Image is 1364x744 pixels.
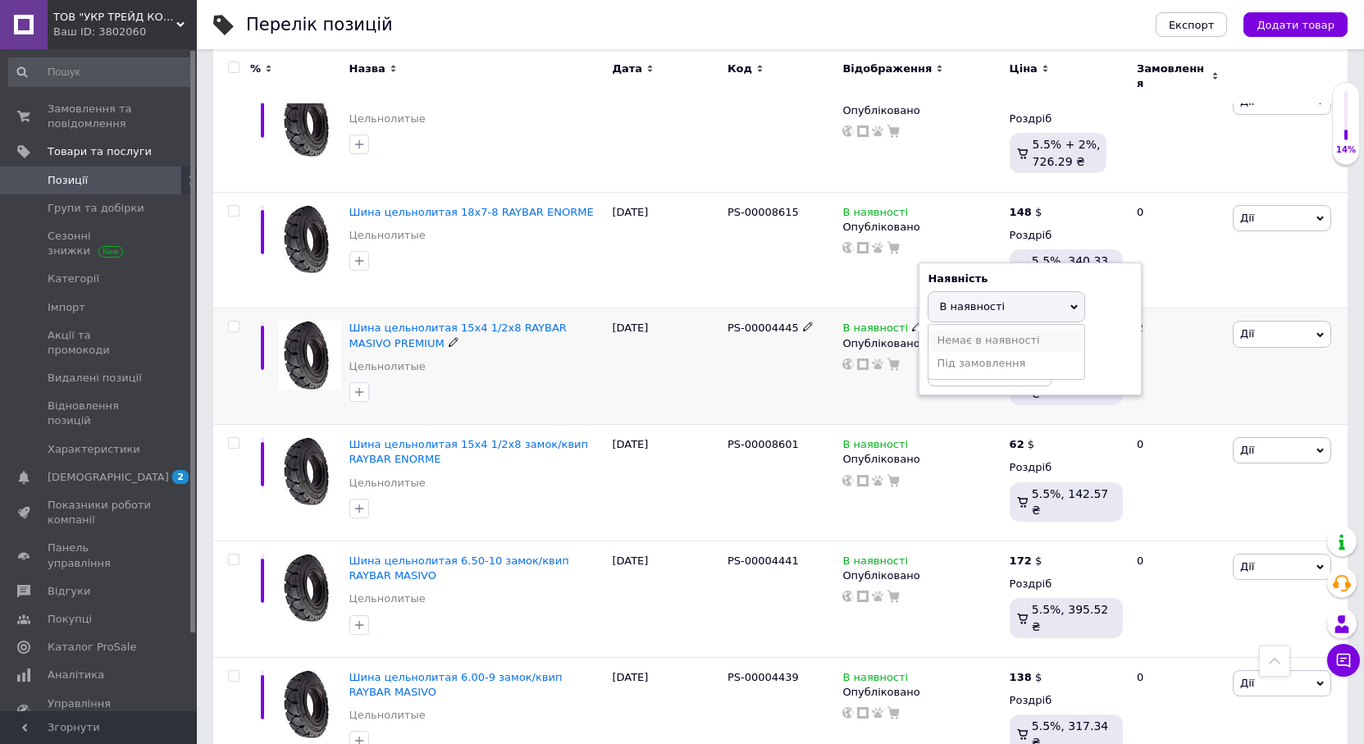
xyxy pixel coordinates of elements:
[48,442,140,457] span: Характеристики
[608,75,723,192] div: [DATE]
[349,591,426,606] a: Цельнолитые
[48,541,152,570] span: Панель управління
[1137,62,1207,91] span: Замовлення
[1127,308,1229,425] div: 2
[1010,228,1123,243] div: Роздріб
[48,498,152,527] span: Показники роботи компанії
[728,206,799,218] span: PS-00008615
[172,470,189,484] span: 2
[1010,62,1038,76] span: Ціна
[842,322,908,339] span: В наявності
[349,476,426,491] a: Цельнолитые
[612,62,642,76] span: Дата
[48,640,136,655] span: Каталог ProSale
[1010,693,1123,708] div: Роздріб
[349,438,588,465] a: Шина цельнолитая 15x4 1/2x8 замок/квип RAYBAR ENORME
[1240,560,1254,573] span: Дії
[1127,541,1229,657] div: 0
[1032,603,1108,632] span: 5.5%, 395.52 ₴
[1010,554,1042,568] div: $
[928,352,1084,375] li: Під замовлення
[842,452,1001,467] div: Опубліковано
[48,612,92,627] span: Покупці
[928,272,1133,286] div: Наявність
[349,112,426,126] a: Цельнолитые
[1127,425,1229,541] div: 0
[1010,670,1042,685] div: $
[279,437,341,505] img: Шина цельнолитая 15x4 1/2x8 замок/квип RAYBAR ENORME
[728,62,752,76] span: Код
[842,568,1001,583] div: Опубліковано
[1010,460,1123,475] div: Роздріб
[1240,212,1254,224] span: Дії
[608,541,723,657] div: [DATE]
[1333,144,1359,156] div: 14%
[1010,438,1024,450] b: 62
[279,554,341,622] img: Шина цельнолитая 6.50-10 замок/квип RAYBAR MASIVO
[1327,644,1360,677] button: Чат з покупцем
[1033,155,1085,168] span: 726.29 ₴
[842,685,1001,700] div: Опубліковано
[246,16,393,34] div: Перелік позицій
[1010,555,1032,567] b: 172
[1240,327,1254,340] span: Дії
[842,438,908,455] span: В наявності
[1010,437,1035,452] div: $
[1010,577,1123,591] div: Роздріб
[48,328,152,358] span: Акції та промокоди
[250,62,261,76] span: %
[1033,138,1101,151] span: 5.5% + 2%,
[728,322,799,334] span: PS-00004445
[1010,112,1123,126] div: Роздріб
[48,272,99,286] span: Категорії
[842,336,1001,351] div: Опубліковано
[349,322,567,349] a: Шина цельнолитая 15x4 1/2x8 RAYBAR MASIVO PREMIUM
[1156,12,1228,37] button: Експорт
[728,438,799,450] span: PS-00008601
[279,205,341,273] img: Шина цельнолитая 18x7-8 RAYBAR ENORME
[928,329,1084,352] li: Немає в наявності
[48,300,85,315] span: Імпорт
[349,206,594,218] span: Шина цельнолитая 18x7-8 RAYBAR ENORME
[842,220,1001,235] div: Опубліковано
[1257,19,1334,31] span: Додати товар
[48,470,169,485] span: [DEMOGRAPHIC_DATA]
[349,555,569,582] a: Шина цельнолитая 6.50-10 замок/квип RAYBAR MASIVO
[1010,671,1032,683] b: 138
[1032,487,1108,517] span: 5.5%, 142.57 ₴
[48,584,90,599] span: Відгуки
[939,300,1005,313] span: В наявності
[349,62,385,76] span: Назва
[728,555,799,567] span: PS-00004441
[842,555,908,572] span: В наявності
[48,668,104,682] span: Аналітика
[349,671,563,698] a: Шина цельнолитая 6.00-9 замок/квип RAYBAR MASIVO
[728,671,799,683] span: PS-00004439
[53,10,176,25] span: ТОВ "УКР ТРЕЙД КОМПАНІ"
[48,696,152,726] span: Управління сайтом
[349,228,426,243] a: Цельнолитые
[279,89,341,157] img: Шина цельнолитая 250-15 RAYBAR ENORME
[48,399,152,428] span: Відновлення позицій
[8,57,194,87] input: Пошук
[48,371,142,386] span: Видалені позиції
[1010,205,1042,220] div: $
[48,102,152,131] span: Замовлення та повідомлення
[608,308,723,425] div: [DATE]
[1127,75,1229,192] div: 0
[53,25,197,39] div: Ваш ID: 3802060
[1240,95,1254,107] span: Дії
[48,144,152,159] span: Товари та послуги
[1243,12,1348,37] button: Додати товар
[608,192,723,308] div: [DATE]
[842,62,932,76] span: Відображення
[1032,254,1108,284] span: 5.5%, 340.33 ₴
[1127,192,1229,308] div: 0
[349,359,426,374] a: Цельнолитые
[1169,19,1215,31] span: Експорт
[842,671,908,688] span: В наявності
[349,708,426,723] a: Цельнолитые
